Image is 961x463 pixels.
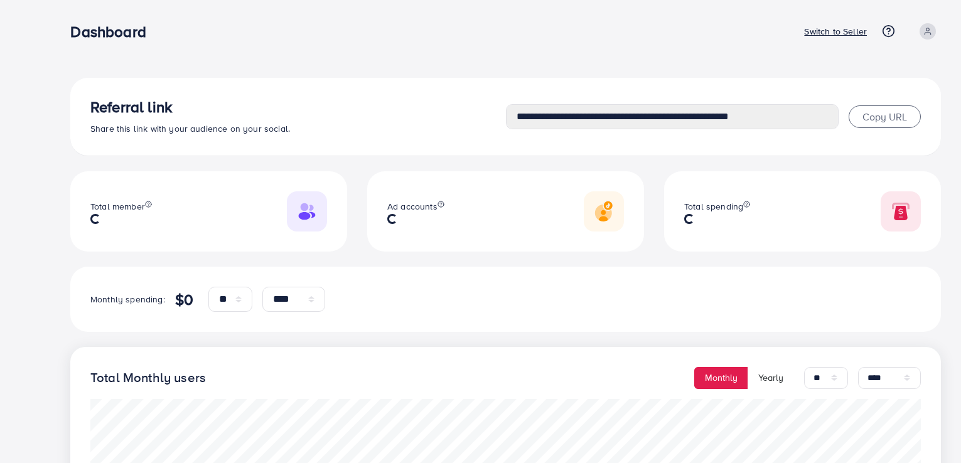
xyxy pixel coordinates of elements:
[684,200,743,213] span: Total spending
[804,24,867,39] p: Switch to Seller
[881,191,921,231] img: Responsive image
[849,105,921,128] button: Copy URL
[387,200,438,213] span: Ad accounts
[90,98,506,116] h3: Referral link
[90,292,165,307] p: Monthly spending:
[862,110,907,124] span: Copy URL
[287,191,327,231] img: Responsive image
[694,367,748,389] button: Monthly
[90,200,145,213] span: Total member
[90,122,290,135] span: Share this link with your audience on your social.
[175,290,193,309] h4: $0
[70,23,156,41] h3: Dashboard
[90,370,206,386] h4: Total Monthly users
[584,191,624,231] img: Responsive image
[748,367,794,389] button: Yearly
